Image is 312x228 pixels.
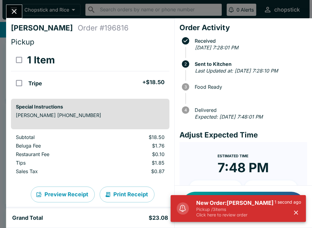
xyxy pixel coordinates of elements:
[11,23,78,33] h4: [PERSON_NAME]
[11,134,169,177] table: orders table
[196,199,275,207] h5: New Order: [PERSON_NAME]
[106,160,165,166] p: $1.85
[16,151,96,157] p: Restaurant Fee
[12,214,43,222] h5: Grand Total
[16,112,165,118] p: [PERSON_NAME] [PHONE_NUMBER]
[16,104,165,110] h6: Special Instructions
[100,187,154,202] button: Print Receipt
[196,212,275,218] p: Click here to review order
[184,84,187,89] text: 3
[179,23,307,32] h4: Order Activity
[106,134,165,140] p: $18.50
[181,192,306,222] button: Notify Customer Food is Ready
[142,79,165,86] h5: + $18.50
[192,61,307,67] span: Sent to Kitchen
[106,168,165,174] p: $0.87
[189,180,242,196] button: + 10
[28,80,42,87] h5: Tripe
[16,134,96,140] p: Subtotal
[11,49,169,94] table: orders table
[218,160,269,176] time: 7:48 PM
[195,68,278,74] em: Last Updated at: [DATE] 7:28:10 PM
[78,23,129,33] h4: Order # 196816
[149,214,168,222] h5: $23.08
[11,37,34,46] span: Pickup
[275,199,301,205] p: 1 second ago
[16,160,96,166] p: Tips
[184,108,187,112] text: 4
[244,180,297,196] button: + 20
[195,114,263,120] em: Expected: [DATE] 7:48:01 PM
[31,187,95,202] button: Preview Receipt
[106,151,165,157] p: $0.10
[106,143,165,149] p: $1.76
[192,107,307,113] span: Delivered
[218,154,248,158] span: Estimated Time
[195,45,238,51] em: [DATE] 7:28:01 PM
[179,130,307,140] h4: Adjust Expected Time
[184,62,187,66] text: 2
[196,207,275,212] p: Pickup / 3 items
[16,143,96,149] p: Beluga Fee
[192,38,307,44] span: Received
[27,54,55,66] h3: 1 Item
[192,84,307,90] span: Food Ready
[6,5,22,18] button: Close
[16,168,96,174] p: Sales Tax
